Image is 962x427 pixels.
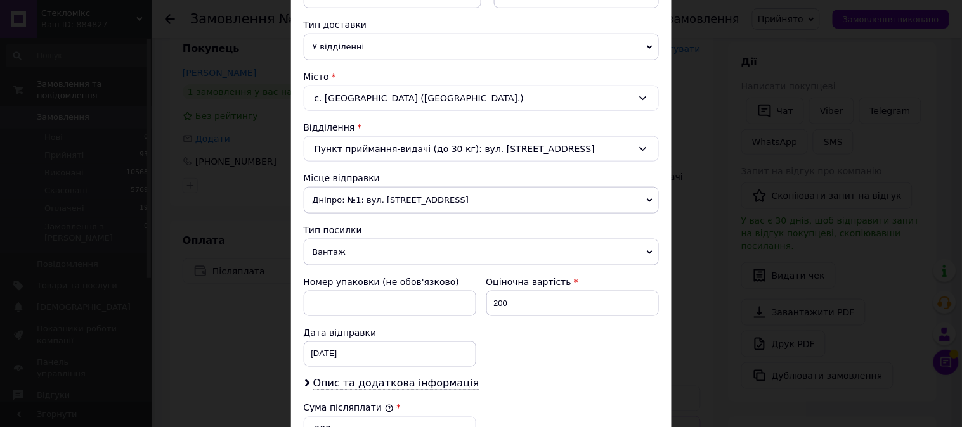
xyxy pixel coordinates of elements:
span: Опис та додаткова інформація [313,378,479,390]
span: Тип доставки [304,20,367,30]
div: Оціночна вартість [486,276,659,288]
label: Сума післяплати [304,403,394,413]
div: Місто [304,70,659,83]
span: Вантаж [304,239,659,265]
span: Місце відправки [304,173,380,183]
div: с. [GEOGRAPHIC_DATA] ([GEOGRAPHIC_DATA].) [304,86,659,111]
div: Пункт приймання-видачі (до 30 кг): вул. [STREET_ADDRESS] [304,136,659,162]
span: У відділенні [304,34,659,60]
span: Тип посилки [304,225,362,235]
div: Дата відправки [304,326,476,339]
div: Відділення [304,121,659,134]
div: Номер упаковки (не обов'язково) [304,276,476,288]
span: Дніпро: №1: вул. [STREET_ADDRESS] [304,187,659,213]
